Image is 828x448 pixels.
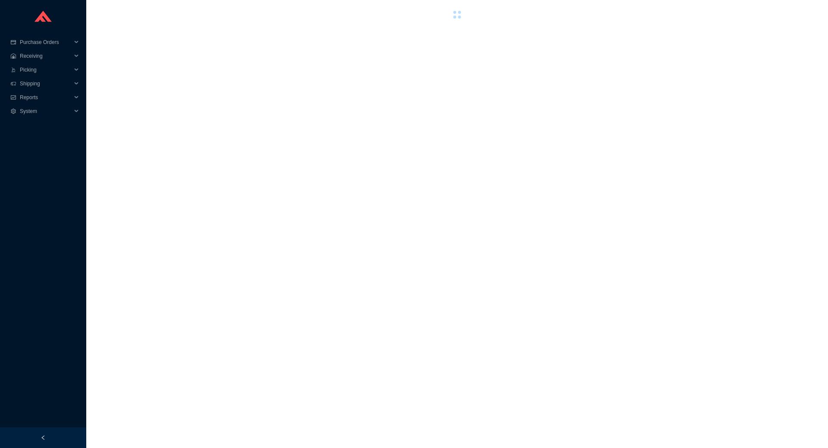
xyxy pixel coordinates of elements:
span: Shipping [20,77,72,91]
span: Reports [20,91,72,104]
span: left [41,435,46,440]
span: Picking [20,63,72,77]
span: credit-card [10,40,16,45]
span: fund [10,95,16,100]
span: Receiving [20,49,72,63]
span: System [20,104,72,118]
span: Purchase Orders [20,35,72,49]
span: setting [10,109,16,114]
